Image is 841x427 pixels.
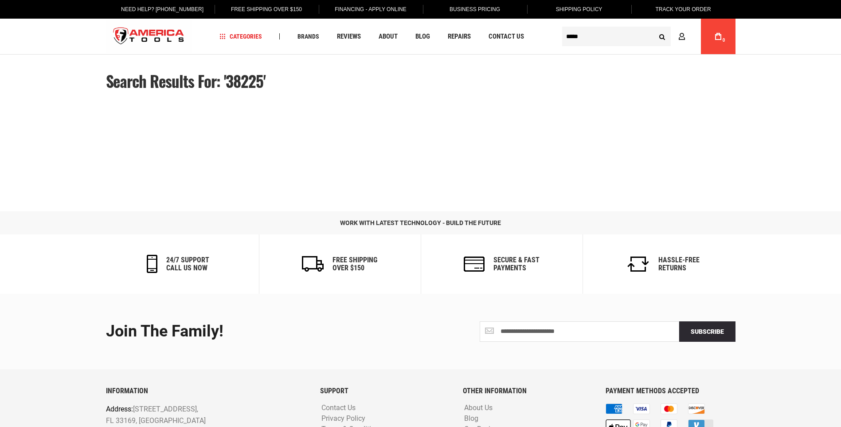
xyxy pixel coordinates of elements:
span: Repairs [448,33,471,40]
span: Reviews [337,33,361,40]
h6: PAYMENT METHODS ACCEPTED [606,387,735,395]
a: About [375,31,402,43]
h6: Hassle-Free Returns [658,256,700,272]
a: Blog [411,31,434,43]
a: Reviews [333,31,365,43]
div: Join the Family! [106,323,414,340]
span: Brands [297,33,319,40]
p: [STREET_ADDRESS], FL 33169, [GEOGRAPHIC_DATA] [106,403,267,426]
span: 0 [723,38,725,43]
button: Subscribe [679,321,735,342]
span: Shipping Policy [556,6,602,12]
a: Brands [293,31,323,43]
a: Blog [462,415,481,423]
h6: INFORMATION [106,387,307,395]
h6: 24/7 support call us now [166,256,209,272]
span: Categories [219,33,262,40]
span: Address: [106,405,133,413]
a: Contact Us [319,404,358,412]
span: About [379,33,398,40]
a: store logo [106,20,192,53]
button: Search [654,28,671,45]
h6: secure & fast payments [493,256,540,272]
h6: SUPPORT [320,387,450,395]
a: Privacy Policy [319,415,368,423]
a: Categories [215,31,266,43]
span: Subscribe [691,328,724,335]
span: Blog [415,33,430,40]
a: Repairs [444,31,475,43]
a: About Us [462,404,495,412]
span: Contact Us [489,33,524,40]
a: 0 [710,19,727,54]
a: Contact Us [485,31,528,43]
img: America Tools [106,20,192,53]
span: Search results for: '38225' [106,69,266,92]
h6: OTHER INFORMATION [463,387,592,395]
h6: Free Shipping Over $150 [332,256,377,272]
